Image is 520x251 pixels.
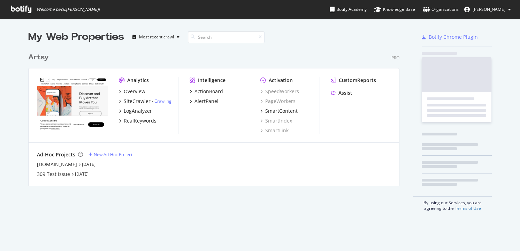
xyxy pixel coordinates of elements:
button: Most recent crawl [130,31,182,43]
div: LogAnalyzer [124,108,152,115]
span: Jenna Poczik [473,6,505,12]
a: ActionBoard [190,88,223,95]
a: Botify Chrome Plugin [422,34,478,40]
div: - [152,98,171,104]
div: Intelligence [198,77,225,84]
div: Botify Academy [330,6,367,13]
div: Botify Chrome Plugin [429,34,478,40]
a: SmartContent [260,108,298,115]
a: Crawling [154,98,171,104]
div: Assist [338,89,352,96]
a: SpeedWorkers [260,88,299,95]
a: Overview [119,88,145,95]
a: 309 Test Issue [37,171,70,178]
div: SmartContent [265,108,298,115]
a: Assist [331,89,352,96]
div: CustomReports [339,77,376,84]
div: SiteCrawler [124,98,151,105]
div: Most recent crawl [139,35,174,39]
a: SiteCrawler- Crawling [119,98,171,105]
div: Organizations [423,6,459,13]
a: New Ad-Hoc Project [89,152,132,157]
span: Welcome back, [PERSON_NAME] ! [37,7,100,12]
div: Knowledge Base [374,6,415,13]
div: Analytics [127,77,149,84]
a: SmartLink [260,127,289,134]
a: [DATE] [82,161,95,167]
a: SmartIndex [260,117,292,124]
a: Terms of Use [455,205,481,211]
div: Overview [124,88,145,95]
div: Activation [269,77,293,84]
a: Artsy [28,52,52,62]
div: By using our Services, you are agreeing to the [413,196,492,211]
div: AlertPanel [194,98,219,105]
div: My Web Properties [28,30,124,44]
div: grid [28,44,405,186]
div: Artsy [28,52,49,62]
div: Ad-Hoc Projects [37,151,75,158]
div: ActionBoard [194,88,223,95]
a: PageWorkers [260,98,296,105]
a: AlertPanel [190,98,219,105]
a: [DOMAIN_NAME] [37,161,77,168]
a: [DATE] [75,171,89,177]
div: RealKeywords [124,117,156,124]
button: [PERSON_NAME] [459,4,517,15]
a: RealKeywords [119,117,156,124]
img: artsy.net [37,77,108,133]
div: Pro [391,55,399,61]
div: New Ad-Hoc Project [94,152,132,157]
input: Search [188,31,265,43]
a: LogAnalyzer [119,108,152,115]
a: CustomReports [331,77,376,84]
